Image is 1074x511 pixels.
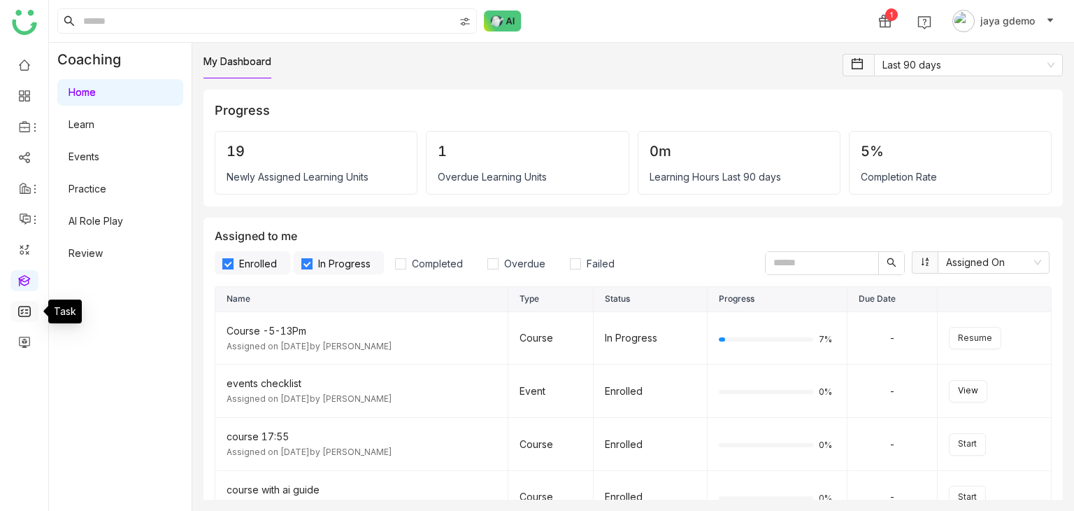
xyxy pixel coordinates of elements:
div: Completion Rate [861,171,1040,183]
nz-select-item: Last 90 days [882,55,1054,76]
span: Completed [406,258,468,269]
button: View [949,380,987,402]
span: 0% [819,441,836,449]
div: course with ai guide [227,482,496,498]
span: Failed [581,258,620,269]
div: Assigned on [DATE] by [PERSON_NAME] [227,446,496,459]
div: Progress [215,101,1052,120]
div: Course [520,330,582,346]
span: View [958,384,978,398]
button: Start [949,486,986,508]
div: Learning Hours Last 90 days [650,171,829,183]
td: - [847,418,938,471]
span: Enrolled [234,258,282,269]
span: 7% [819,335,836,344]
div: Event [520,384,582,399]
div: Overdue Learning Units [438,171,617,183]
a: Review [69,247,103,259]
button: jaya gdemo [950,10,1057,32]
th: Due Date [847,287,938,312]
a: Home [69,86,96,98]
a: Practice [69,183,106,195]
td: - [847,312,938,365]
div: Coaching [49,43,142,76]
span: In Progress [313,258,376,269]
img: search-type.svg [459,16,471,27]
div: Newly Assigned Learning Units [227,171,406,183]
th: Name [215,287,508,312]
img: help.svg [917,15,931,29]
span: Start [958,491,977,504]
div: Course [520,437,582,452]
td: - [847,365,938,418]
span: jaya gdemo [980,13,1035,29]
th: Type [508,287,594,312]
div: Enrolled [605,384,696,399]
img: logo [12,10,37,35]
a: Learn [69,118,94,130]
div: events checklist [227,376,496,391]
div: Enrolled [605,489,696,505]
span: Start [958,437,977,451]
img: ask-buddy-normal.svg [484,10,522,31]
a: AI Role Play [69,215,123,227]
div: Course [520,489,582,505]
button: Start [949,433,986,456]
th: Status [594,287,708,312]
a: Events [69,150,99,162]
div: course 17:55 [227,429,496,444]
div: 1 [438,143,617,160]
a: My Dashboard [203,55,271,67]
div: 1 [885,8,898,21]
span: Resume [958,332,992,345]
button: Resume [949,327,1001,349]
div: 19 [227,143,406,160]
div: Assigned to me [215,229,1052,275]
img: avatar [952,10,975,32]
div: 0m [650,143,829,160]
th: Progress [708,287,847,312]
div: 5% [861,143,1040,160]
span: 0% [819,494,836,503]
div: Assigned on [DATE] by [PERSON_NAME] [227,340,496,353]
span: 0% [819,388,836,396]
nz-select-item: Assigned On [946,252,1041,273]
div: Task [48,300,82,323]
div: In Progress [605,330,696,346]
div: Course -5-13Pm [227,323,496,339]
div: Enrolled [605,437,696,452]
span: Overdue [499,258,551,269]
div: Assigned on [DATE] by [PERSON_NAME] [227,393,496,406]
